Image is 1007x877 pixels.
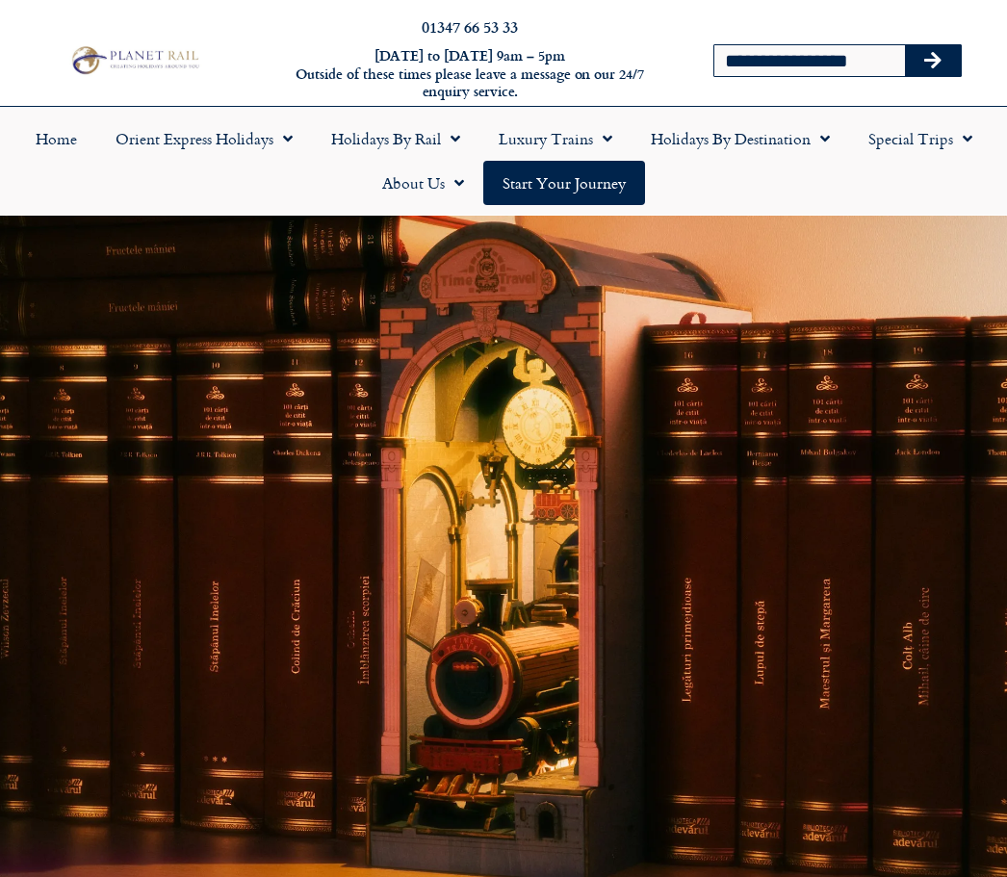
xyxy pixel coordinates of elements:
img: Planet Rail Train Holidays Logo [66,43,203,77]
a: Holidays by Destination [632,116,849,161]
a: About Us [363,161,483,205]
nav: Menu [10,116,997,205]
a: Home [16,116,96,161]
a: Holidays by Rail [312,116,479,161]
a: Luxury Trains [479,116,632,161]
button: Search [905,45,961,76]
h6: [DATE] to [DATE] 9am – 5pm Outside of these times please leave a message on our 24/7 enquiry serv... [273,47,666,101]
a: 01347 66 53 33 [422,15,518,38]
a: Special Trips [849,116,992,161]
a: Start your Journey [483,161,645,205]
a: Orient Express Holidays [96,116,312,161]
